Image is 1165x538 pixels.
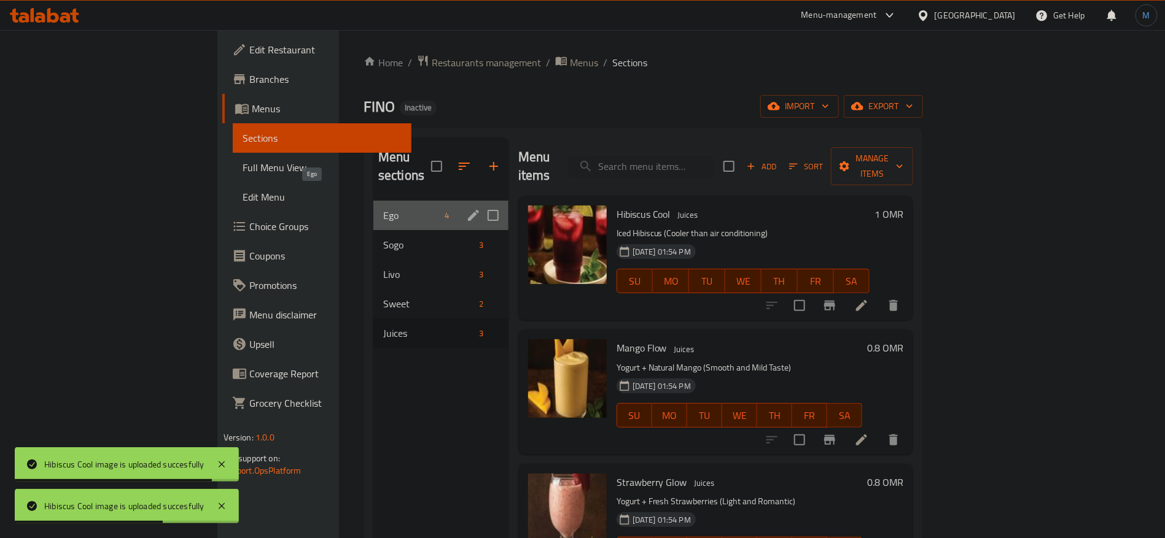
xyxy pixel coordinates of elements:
[841,151,903,182] span: Manage items
[628,246,696,258] span: [DATE] 01:54 PM
[716,153,742,179] span: Select section
[249,307,402,322] span: Menu disclaimer
[612,55,647,70] span: Sections
[827,403,862,428] button: SA
[797,407,822,425] span: FR
[622,407,647,425] span: SU
[745,159,778,174] span: Add
[224,450,280,466] span: Get support on:
[815,291,844,320] button: Branch-specific-item
[657,407,682,425] span: MO
[867,474,903,491] h6: 0.8 OMR
[373,201,508,230] div: Ego4edit
[475,239,489,251] span: 3
[224,463,302,478] a: Support.OpsPlatform
[617,269,653,293] button: SU
[789,159,823,174] span: Sort
[222,388,412,418] a: Grocery Checklist
[546,55,550,70] li: /
[383,296,475,311] span: Sweet
[373,196,508,353] nav: Menu sections
[373,230,508,259] div: Sogo3
[617,205,671,223] span: Hibiscus Cool
[603,55,607,70] li: /
[762,407,787,425] span: TH
[854,99,913,114] span: export
[673,208,703,223] div: Juices
[383,326,475,340] span: Juices
[224,429,254,445] span: Version:
[400,101,437,115] div: Inactive
[617,360,863,375] p: Yogurt + Natural Mango (Smooth and Mild Taste)
[222,300,412,329] a: Menu disclaimer
[383,208,440,223] span: Ego
[373,318,508,348] div: Juices3
[760,95,839,118] button: import
[839,272,865,290] span: SA
[815,425,844,455] button: Branch-specific-item
[222,94,412,123] a: Menus
[518,148,555,185] h2: Menu items
[364,55,923,71] nav: breadcrumb
[787,293,812,318] span: Select to update
[222,64,412,94] a: Branches
[243,131,402,145] span: Sections
[233,153,412,182] a: Full Menu View
[617,403,652,428] button: SU
[762,269,798,293] button: TH
[475,328,489,339] span: 3
[786,157,826,176] button: Sort
[687,403,722,428] button: TU
[1143,9,1150,22] span: M
[690,476,720,491] div: Juices
[692,407,717,425] span: TU
[249,72,402,86] span: Branches
[475,269,489,280] span: 3
[249,248,402,263] span: Coupons
[669,342,699,356] span: Juices
[383,267,475,282] span: Livo
[570,55,598,70] span: Menus
[935,9,1016,22] div: [GEOGRAPHIC_DATA]
[669,342,699,356] div: Juices
[222,35,412,64] a: Edit Restaurant
[766,272,793,290] span: TH
[722,403,757,428] button: WE
[233,123,412,153] a: Sections
[249,42,402,57] span: Edit Restaurant
[831,147,913,185] button: Manage items
[249,278,402,293] span: Promotions
[243,190,402,204] span: Edit Menu
[725,269,762,293] button: WE
[879,425,908,455] button: delete
[528,206,607,284] img: Hibiscus Cool
[757,403,792,428] button: TH
[44,499,205,513] div: Hibiscus Cool image is uploaded succesfully
[781,157,831,176] span: Sort items
[801,8,877,23] div: Menu-management
[854,298,869,313] a: Edit menu item
[832,407,857,425] span: SA
[628,514,696,526] span: [DATE] 01:54 PM
[673,208,703,222] span: Juices
[694,272,720,290] span: TU
[528,339,607,418] img: Mango Flow
[622,272,649,290] span: SU
[432,55,541,70] span: Restaurants management
[867,339,903,356] h6: 0.8 OMR
[479,152,508,181] button: Add section
[803,272,829,290] span: FR
[730,272,757,290] span: WE
[233,182,412,212] a: Edit Menu
[424,153,450,179] span: Select all sections
[44,458,205,471] div: Hibiscus Cool image is uploaded succesfully
[222,329,412,359] a: Upsell
[243,160,402,175] span: Full Menu View
[440,210,454,221] span: 4
[249,337,402,352] span: Upsell
[475,298,489,310] span: 2
[792,403,827,428] button: FR
[222,359,412,388] a: Coverage Report
[787,427,812,453] span: Select to update
[653,269,689,293] button: MO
